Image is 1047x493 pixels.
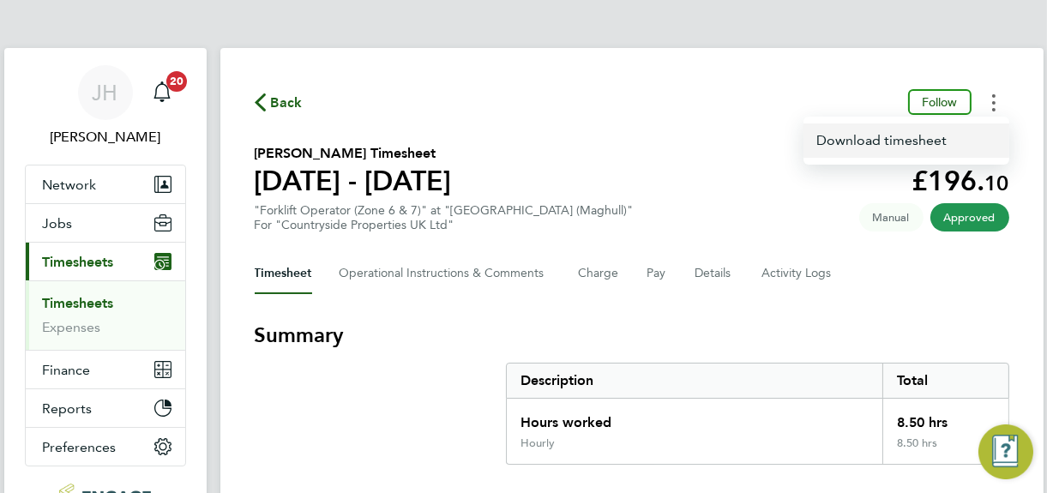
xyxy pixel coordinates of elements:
div: Timesheets [26,280,185,350]
button: Pay [647,253,668,294]
div: 8.50 hrs [882,436,1008,464]
span: Follow [922,94,958,110]
button: Timesheet [255,253,312,294]
h1: [DATE] - [DATE] [255,164,452,198]
a: Timesheets [43,295,114,311]
span: Finance [43,362,91,378]
div: Summary [506,363,1009,465]
a: 20 [145,65,179,120]
span: Network [43,177,97,193]
span: Jobs [43,215,73,231]
a: Timesheets Menu [803,123,1009,158]
span: Reports [43,400,93,417]
button: Activity Logs [762,253,834,294]
a: Expenses [43,319,101,335]
button: Follow [908,89,972,115]
button: Preferences [26,428,185,466]
div: Total [882,364,1008,398]
button: Timesheets [26,243,185,280]
span: 10 [985,171,1009,195]
button: Jobs [26,204,185,242]
button: Engage Resource Center [978,424,1033,479]
div: 8.50 hrs [882,399,1008,436]
a: JH[PERSON_NAME] [25,65,186,147]
span: Jane Howley [25,127,186,147]
button: Operational Instructions & Comments [340,253,551,294]
button: Reports [26,389,185,427]
div: Hours worked [507,399,883,436]
button: Back [255,92,303,113]
span: 20 [166,71,187,92]
div: For "Countryside Properties UK Ltd" [255,218,634,232]
button: Charge [579,253,620,294]
button: Finance [26,351,185,388]
span: JH [93,81,118,104]
app-decimal: £196. [912,165,1009,197]
span: This timesheet has been approved. [930,203,1009,231]
span: Preferences [43,439,117,455]
div: Hourly [520,436,555,450]
span: Back [271,93,303,113]
button: Details [695,253,735,294]
h3: Summary [255,322,1009,349]
span: This timesheet was manually created. [859,203,924,231]
div: Description [507,364,883,398]
h2: [PERSON_NAME] Timesheet [255,143,452,164]
button: Network [26,165,185,203]
div: "Forklift Operator (Zone 6 & 7)" at "[GEOGRAPHIC_DATA] (Maghull)" [255,203,634,232]
button: Timesheets Menu [978,89,1009,116]
span: Timesheets [43,254,114,270]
